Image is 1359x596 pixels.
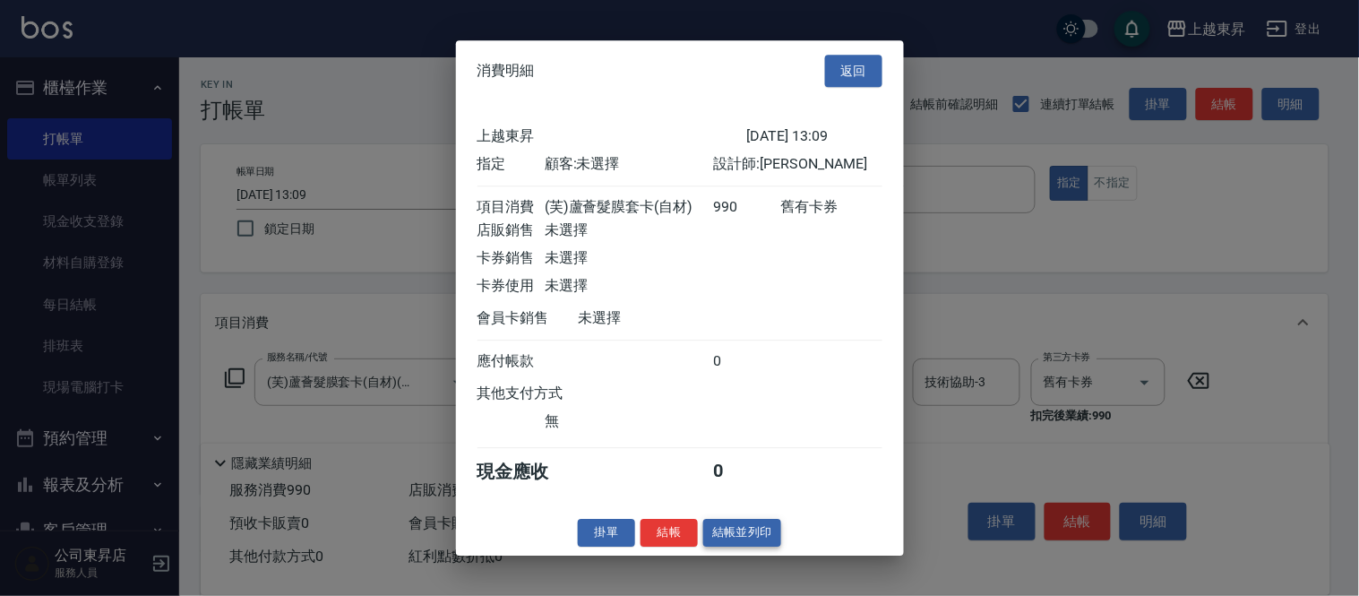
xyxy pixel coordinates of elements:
[477,249,545,268] div: 卡券銷售
[477,352,545,371] div: 應付帳款
[545,221,713,240] div: 未選擇
[477,309,579,328] div: 會員卡銷售
[579,309,747,328] div: 未選擇
[477,62,535,80] span: 消費明細
[477,460,579,484] div: 現金應收
[477,127,747,146] div: 上越東昇
[825,55,882,88] button: 返回
[477,198,545,217] div: 項目消費
[545,198,713,217] div: (芙)蘆薈髮膜套卡(自材)
[545,412,713,431] div: 無
[780,198,882,217] div: 舊有卡券
[641,519,698,547] button: 結帳
[477,277,545,296] div: 卡券使用
[713,155,882,174] div: 設計師: [PERSON_NAME]
[545,277,713,296] div: 未選擇
[545,155,713,174] div: 顧客: 未選擇
[747,127,882,146] div: [DATE] 13:09
[545,249,713,268] div: 未選擇
[477,155,545,174] div: 指定
[713,198,780,217] div: 990
[477,384,613,403] div: 其他支付方式
[578,519,635,547] button: 掛單
[713,460,780,484] div: 0
[713,352,780,371] div: 0
[703,519,781,547] button: 結帳並列印
[477,221,545,240] div: 店販銷售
